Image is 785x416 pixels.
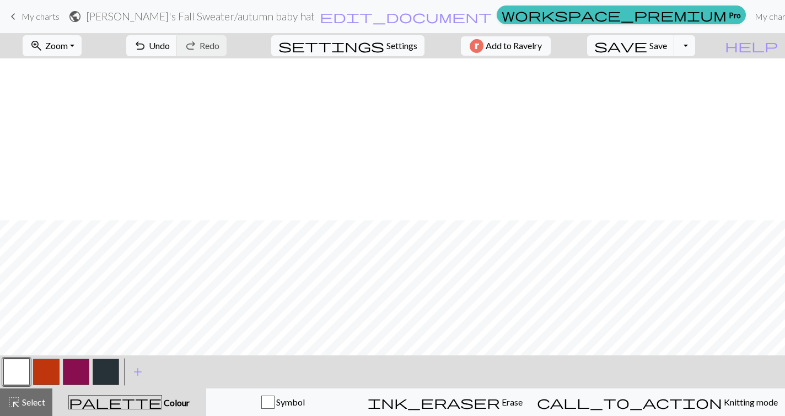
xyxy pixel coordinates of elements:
[206,388,361,416] button: Symbol
[7,395,20,410] span: highlight_alt
[7,7,60,26] a: My charts
[21,11,60,21] span: My charts
[69,395,162,410] span: palette
[162,397,190,408] span: Colour
[149,40,170,51] span: Undo
[30,38,43,53] span: zoom_in
[275,397,305,407] span: Symbol
[126,35,178,56] button: Undo
[537,395,722,410] span: call_to_action
[722,397,778,407] span: Knitting mode
[52,388,206,416] button: Colour
[7,9,20,24] span: keyboard_arrow_left
[278,38,384,53] span: settings
[587,35,675,56] button: Save
[486,39,542,53] span: Add to Ravelry
[594,38,647,53] span: save
[649,40,667,51] span: Save
[68,9,82,24] span: public
[386,39,417,52] span: Settings
[502,7,727,23] span: workspace_premium
[368,395,500,410] span: ink_eraser
[461,36,551,56] button: Add to Ravelry
[361,388,530,416] button: Erase
[497,6,746,24] a: Pro
[320,9,492,24] span: edit_document
[45,40,68,51] span: Zoom
[271,35,424,56] button: SettingsSettings
[133,38,147,53] span: undo
[530,388,785,416] button: Knitting mode
[131,364,144,380] span: add
[20,397,45,407] span: Select
[725,38,778,53] span: help
[470,39,483,53] img: Ravelry
[278,39,384,52] i: Settings
[500,397,523,407] span: Erase
[23,35,82,56] button: Zoom
[86,10,315,23] h2: [PERSON_NAME]'s Fall Sweater / autumn baby hat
